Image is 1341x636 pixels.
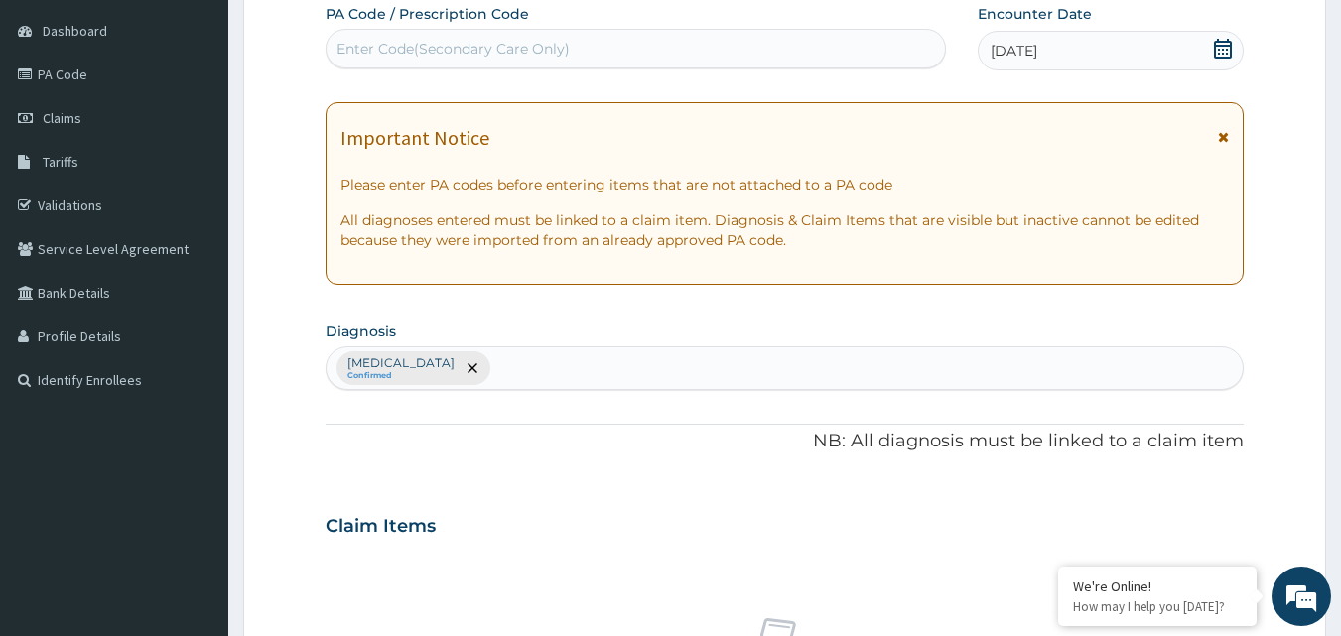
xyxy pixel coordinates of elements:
[340,127,489,149] h1: Important Notice
[43,153,78,171] span: Tariffs
[340,175,1230,194] p: Please enter PA codes before entering items that are not attached to a PA code
[43,109,81,127] span: Claims
[347,355,455,371] p: [MEDICAL_DATA]
[336,39,570,59] div: Enter Code(Secondary Care Only)
[1073,577,1242,595] div: We're Online!
[326,10,373,58] div: Minimize live chat window
[43,22,107,40] span: Dashboard
[340,210,1230,250] p: All diagnoses entered must be linked to a claim item. Diagnosis & Claim Items that are visible bu...
[37,99,80,149] img: d_794563401_company_1708531726252_794563401
[326,4,529,24] label: PA Code / Prescription Code
[326,429,1245,454] p: NB: All diagnosis must be linked to a claim item
[991,41,1037,61] span: [DATE]
[464,359,481,377] span: remove selection option
[326,516,436,538] h3: Claim Items
[10,425,378,494] textarea: Type your message and hit 'Enter'
[115,191,274,392] span: We're online!
[1073,598,1242,615] p: How may I help you today?
[103,111,334,137] div: Chat with us now
[347,371,455,381] small: Confirmed
[326,321,396,341] label: Diagnosis
[978,4,1092,24] label: Encounter Date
